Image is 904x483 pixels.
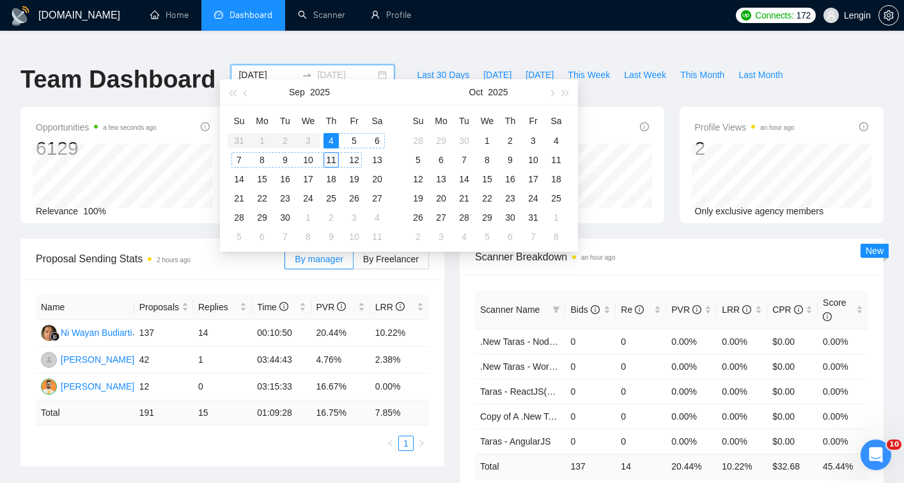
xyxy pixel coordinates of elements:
[545,131,568,150] td: 2025-10-04
[410,210,426,225] div: 26
[499,131,522,150] td: 2025-10-02
[407,131,430,150] td: 2025-09-28
[300,229,316,244] div: 8
[526,133,541,148] div: 3
[545,208,568,227] td: 2025-11-01
[453,189,476,208] td: 2025-10-21
[320,189,343,208] td: 2025-09-25
[251,189,274,208] td: 2025-09-22
[433,191,449,206] div: 20
[10,6,31,26] img: logo
[387,439,394,447] span: left
[488,79,508,105] button: 2025
[453,131,476,150] td: 2025-09-30
[695,206,824,216] span: Only exclusive agency members
[36,251,284,267] span: Proposal Sending Stats
[545,170,568,189] td: 2025-10-18
[370,229,385,244] div: 11
[198,300,237,314] span: Replies
[522,150,545,170] td: 2025-10-10
[363,254,419,264] span: By Freelancer
[347,133,362,148] div: 5
[302,70,312,80] span: to
[311,347,370,374] td: 4.76%
[295,254,343,264] span: By manager
[760,124,794,131] time: an hour ago
[456,133,472,148] div: 30
[430,227,453,246] td: 2025-11-03
[41,325,57,341] img: NW
[289,79,305,105] button: Sep
[343,170,366,189] td: 2025-09-19
[666,354,717,379] td: 0.00%
[430,189,453,208] td: 2025-10-20
[545,227,568,246] td: 2025-11-08
[231,229,247,244] div: 5
[671,305,701,315] span: PVR
[407,170,430,189] td: 2025-10-12
[36,206,78,216] span: Relevance
[476,131,499,150] td: 2025-10-01
[549,229,564,244] div: 8
[545,150,568,170] td: 2025-10-11
[371,10,411,20] a: userProfile
[453,208,476,227] td: 2025-10-28
[717,329,767,354] td: 0.00%
[479,133,495,148] div: 1
[252,374,311,400] td: 03:15:33
[323,210,339,225] div: 2
[366,208,389,227] td: 2025-10-04
[430,131,453,150] td: 2025-09-29
[228,111,251,131] th: Su
[499,150,522,170] td: 2025-10-09
[410,229,426,244] div: 2
[741,10,751,20] img: upwork-logo.png
[134,374,193,400] td: 12
[134,347,193,374] td: 42
[252,347,311,374] td: 03:44:43
[311,320,370,347] td: 20.44%
[550,300,563,319] span: filter
[279,302,288,311] span: info-circle
[518,65,561,85] button: [DATE]
[526,191,541,206] div: 24
[692,305,701,314] span: info-circle
[545,111,568,131] th: Sa
[767,354,818,379] td: $0.00
[297,170,320,189] td: 2025-09-17
[453,111,476,131] th: Tu
[410,65,476,85] button: Last 30 Days
[61,379,134,393] div: [PERSON_NAME]
[297,208,320,227] td: 2025-10-01
[252,320,311,347] td: 00:10:50
[150,10,189,20] a: homeHome
[410,152,426,168] div: 5
[549,133,564,148] div: 4
[591,305,600,314] span: info-circle
[794,305,803,314] span: info-circle
[635,305,644,314] span: info-circle
[666,329,717,354] td: 0.00%
[61,352,134,367] div: [PERSON_NAME]
[297,150,320,170] td: 2025-09-10
[231,210,247,225] div: 28
[320,227,343,246] td: 2025-10-09
[274,111,297,131] th: Tu
[565,354,616,379] td: 0
[549,171,564,187] div: 18
[277,210,293,225] div: 30
[347,191,362,206] div: 26
[549,210,564,225] div: 1
[320,150,343,170] td: 2025-09-11
[823,312,832,321] span: info-circle
[476,65,518,85] button: [DATE]
[456,152,472,168] div: 7
[228,150,251,170] td: 2025-09-07
[621,305,644,315] span: Re
[366,131,389,150] td: 2025-09-06
[310,79,330,105] button: 2025
[480,305,540,315] span: Scanner Name
[343,189,366,208] td: 2025-09-26
[522,111,545,131] th: Fr
[680,68,724,82] span: This Month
